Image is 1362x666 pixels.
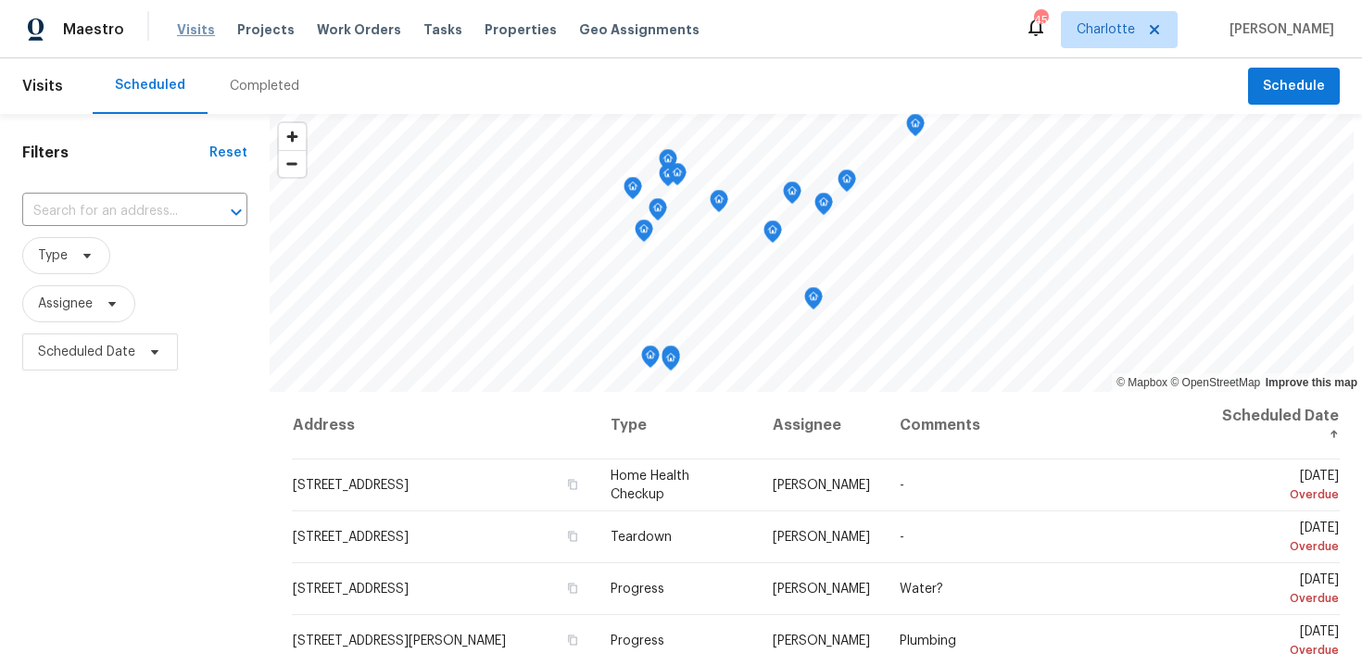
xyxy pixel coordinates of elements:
[1222,20,1334,39] span: [PERSON_NAME]
[564,528,581,545] button: Copy Address
[596,392,758,459] th: Type
[659,164,677,193] div: Map marker
[38,295,93,313] span: Assignee
[293,531,409,544] span: [STREET_ADDRESS]
[279,123,306,150] button: Zoom in
[1215,470,1339,504] span: [DATE]
[177,20,215,39] span: Visits
[1248,68,1340,106] button: Schedule
[1215,573,1339,608] span: [DATE]
[885,392,1199,459] th: Comments
[900,531,904,544] span: -
[293,583,409,596] span: [STREET_ADDRESS]
[423,23,462,36] span: Tasks
[763,220,782,249] div: Map marker
[635,220,653,248] div: Map marker
[611,531,672,544] span: Teardown
[659,149,677,178] div: Map marker
[773,531,870,544] span: [PERSON_NAME]
[1170,376,1260,389] a: OpenStreetMap
[783,182,801,210] div: Map marker
[564,476,581,493] button: Copy Address
[814,193,833,221] div: Map marker
[1034,11,1047,30] div: 45
[293,635,506,647] span: [STREET_ADDRESS][PERSON_NAME]
[773,635,870,647] span: [PERSON_NAME]
[1266,376,1357,389] a: Improve this map
[611,635,664,647] span: Progress
[230,77,299,95] div: Completed
[624,177,642,206] div: Map marker
[1263,75,1325,98] span: Schedule
[22,144,209,162] h1: Filters
[900,479,904,492] span: -
[662,346,680,374] div: Map marker
[662,348,680,377] div: Map marker
[611,470,689,501] span: Home Health Checkup
[1077,20,1135,39] span: Charlotte
[641,346,660,374] div: Map marker
[1215,521,1339,556] span: [DATE]
[906,114,925,143] div: Map marker
[1215,537,1339,556] div: Overdue
[209,144,247,162] div: Reset
[237,20,295,39] span: Projects
[317,20,401,39] span: Work Orders
[1215,641,1339,660] div: Overdue
[579,20,700,39] span: Geo Assignments
[668,163,687,192] div: Map marker
[838,170,856,198] div: Map marker
[279,151,306,177] span: Zoom out
[22,66,63,107] span: Visits
[1215,625,1339,660] span: [DATE]
[900,583,943,596] span: Water?
[63,20,124,39] span: Maestro
[773,583,870,596] span: [PERSON_NAME]
[773,479,870,492] span: [PERSON_NAME]
[710,190,728,219] div: Map marker
[293,479,409,492] span: [STREET_ADDRESS]
[38,343,135,361] span: Scheduled Date
[270,114,1354,392] canvas: Map
[1200,392,1340,459] th: Scheduled Date ↑
[485,20,557,39] span: Properties
[900,635,956,647] span: Plumbing
[115,76,185,94] div: Scheduled
[1116,376,1167,389] a: Mapbox
[292,392,596,459] th: Address
[804,287,823,316] div: Map marker
[649,198,667,227] div: Map marker
[611,583,664,596] span: Progress
[223,199,249,225] button: Open
[1215,485,1339,504] div: Overdue
[564,632,581,648] button: Copy Address
[279,150,306,177] button: Zoom out
[1215,589,1339,608] div: Overdue
[22,197,195,226] input: Search for an address...
[758,392,885,459] th: Assignee
[38,246,68,265] span: Type
[564,580,581,597] button: Copy Address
